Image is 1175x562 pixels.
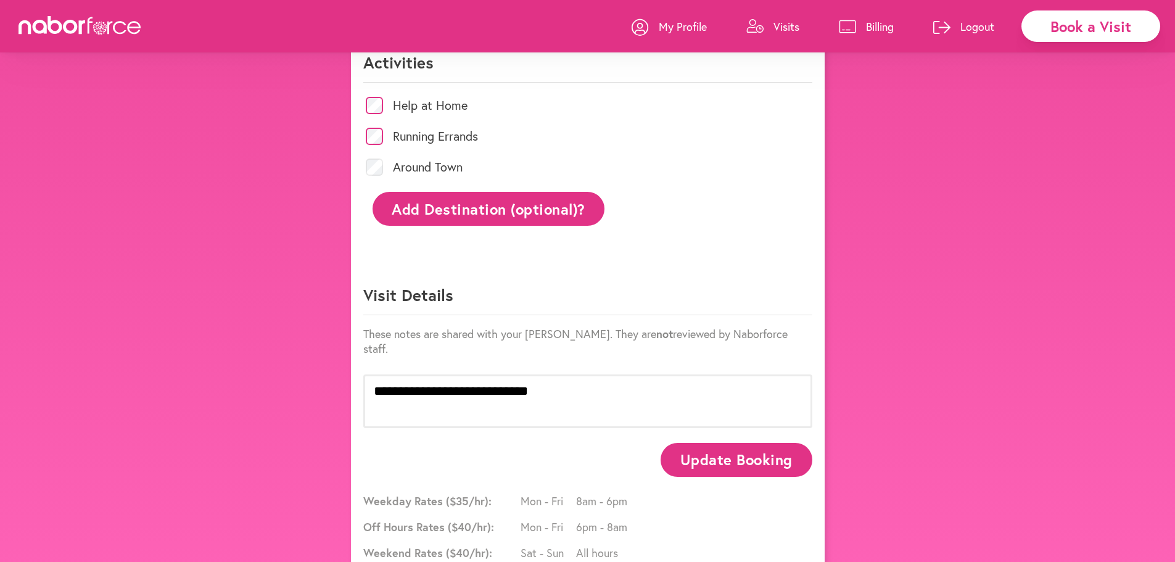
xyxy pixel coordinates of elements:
[448,519,494,534] span: ($ 40 /hr):
[363,326,812,356] p: These notes are shared with your [PERSON_NAME]. They are reviewed by Naborforce staff.
[839,8,894,45] a: Billing
[576,494,632,508] span: 8am - 6pm
[866,19,894,34] p: Billing
[632,8,707,45] a: My Profile
[656,326,673,341] strong: not
[446,494,492,508] span: ($ 35 /hr):
[659,19,707,34] p: My Profile
[393,130,478,143] label: Running Errands
[373,192,605,226] button: Add Destination (optional)?
[933,8,994,45] a: Logout
[521,519,576,534] span: Mon - Fri
[576,545,632,560] span: All hours
[363,284,812,315] p: Visit Details
[773,19,799,34] p: Visits
[446,545,492,560] span: ($ 40 /hr):
[393,99,468,112] label: Help at Home
[960,19,994,34] p: Logout
[363,494,517,508] span: Weekday Rates
[1021,10,1160,42] div: Book a Visit
[363,545,517,560] span: Weekend Rates
[393,161,463,173] label: Around Town
[661,443,812,477] button: Update Booking
[521,545,576,560] span: Sat - Sun
[746,8,799,45] a: Visits
[363,52,812,83] p: Activities
[363,519,517,534] span: Off Hours Rates
[576,519,632,534] span: 6pm - 8am
[521,494,576,508] span: Mon - Fri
